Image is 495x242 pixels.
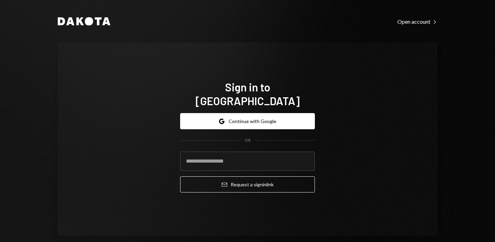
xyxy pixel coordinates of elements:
[245,137,251,143] div: OR
[397,18,437,25] a: Open account
[180,113,315,129] button: Continue with Google
[180,80,315,108] h1: Sign in to [GEOGRAPHIC_DATA]
[180,176,315,192] button: Request a signinlink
